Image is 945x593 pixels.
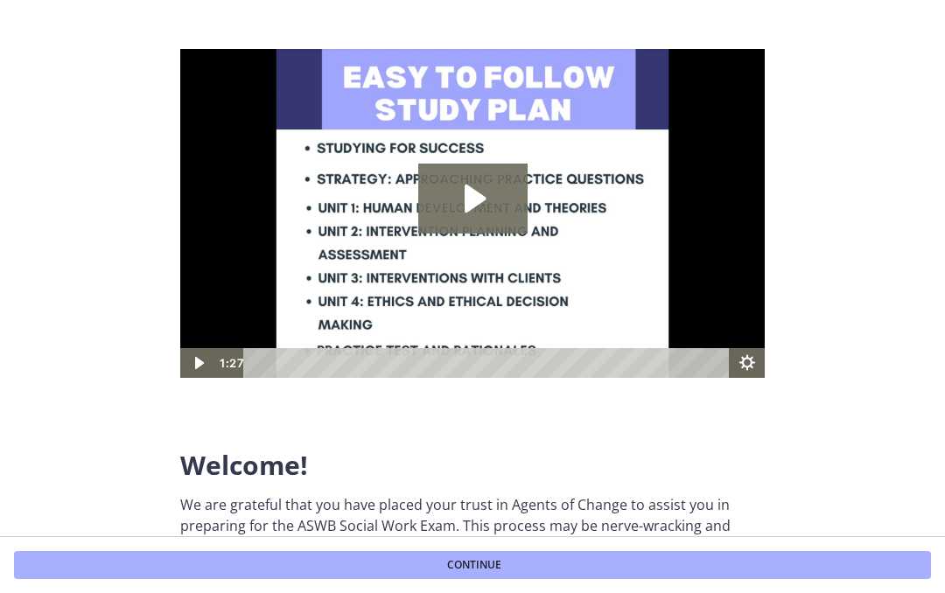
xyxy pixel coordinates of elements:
[180,494,765,557] p: We are grateful that you have placed your trust in Agents of Change to assist you in preparing fo...
[549,299,584,329] button: Show settings menu
[14,551,931,579] button: Continue
[180,447,308,483] span: Welcome!
[447,558,501,572] span: Continue
[238,115,347,185] button: Play Video: c1o6hcmjueu5qasqsu00.mp4
[76,299,542,329] div: Playbar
